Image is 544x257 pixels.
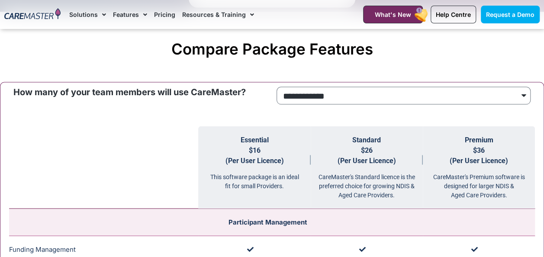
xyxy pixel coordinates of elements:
[4,8,61,21] img: CareMaster Logo
[311,166,423,199] div: CareMaster's Standard licence is the preferred choice for growing NDIS & Aged Care Providers.
[436,11,471,18] span: Help Centre
[229,218,307,226] span: Participant Management
[198,126,310,209] th: Essential
[225,146,283,164] span: $16 (Per User Licence)
[375,11,411,18] span: What's New
[4,40,540,58] h2: Compare Package Features
[481,6,540,23] a: Request a Demo
[423,126,535,209] th: Premium
[311,126,423,209] th: Standard
[363,6,423,23] a: What's New
[198,166,310,190] div: This software package is an ideal fit for small Providers.
[486,11,534,18] span: Request a Demo
[431,6,476,23] a: Help Centre
[450,146,508,164] span: $36 (Per User Licence)
[338,146,396,164] span: $26 (Per User Licence)
[13,87,268,97] p: How many of your team members will use CareMaster?
[423,166,535,199] div: CareMaster's Premium software is designed for larger NDIS & Aged Care Providers.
